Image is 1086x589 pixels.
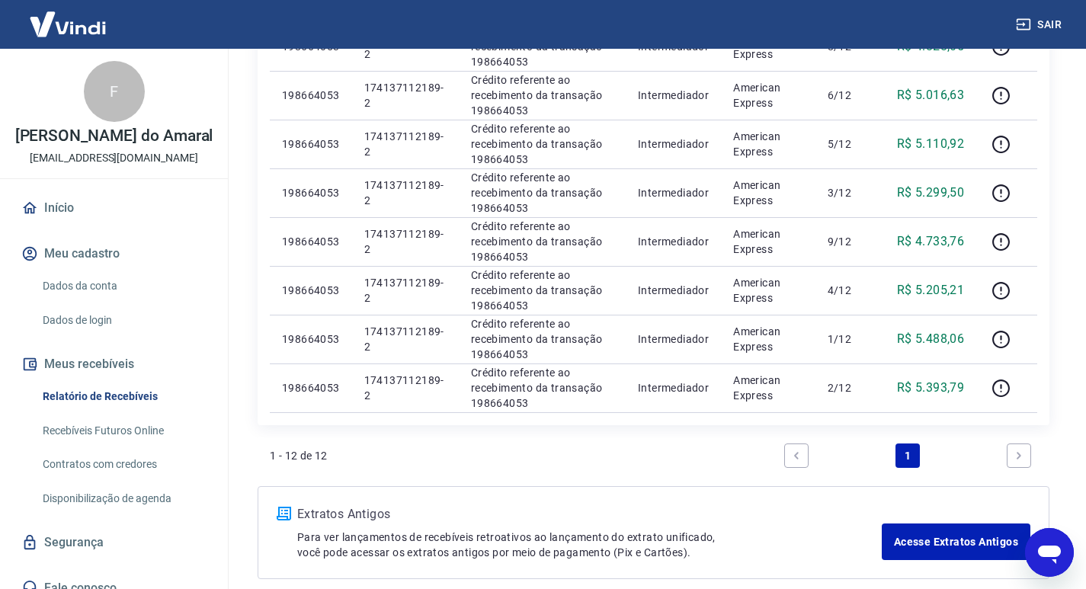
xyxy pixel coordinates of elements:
iframe: Botão para abrir a janela de mensagens [1025,528,1074,577]
p: Crédito referente ao recebimento da transação 198664053 [471,121,613,167]
a: Início [18,191,210,225]
p: American Express [733,80,802,110]
p: Crédito referente ao recebimento da transação 198664053 [471,72,613,118]
img: ícone [277,507,291,520]
p: 174137112189-2 [364,226,447,257]
p: Crédito referente ao recebimento da transação 198664053 [471,267,613,313]
p: 174137112189-2 [364,373,447,403]
p: R$ 5.205,21 [897,281,964,299]
p: 2/12 [828,380,873,395]
p: Crédito referente ao recebimento da transação 198664053 [471,365,613,411]
p: R$ 5.110,92 [897,135,964,153]
p: [PERSON_NAME] do Amaral [15,128,213,144]
a: Page 1 is your current page [895,443,920,468]
a: Disponibilização de agenda [37,483,210,514]
a: Contratos com credores [37,449,210,480]
a: Recebíveis Futuros Online [37,415,210,447]
p: Crédito referente ao recebimento da transação 198664053 [471,170,613,216]
a: Dados da conta [37,270,210,302]
p: Intermediador [638,88,709,103]
p: 3/12 [828,185,873,200]
p: 1/12 [828,331,873,347]
p: Intermediador [638,283,709,298]
p: Intermediador [638,234,709,249]
p: 4/12 [828,283,873,298]
p: American Express [733,275,802,306]
a: Segurança [18,526,210,559]
p: 174137112189-2 [364,178,447,208]
ul: Pagination [778,437,1037,474]
p: R$ 5.299,50 [897,184,964,202]
p: 174137112189-2 [364,275,447,306]
p: Para ver lançamentos de recebíveis retroativos ao lançamento do extrato unificado, você pode aces... [297,530,882,560]
p: 5/12 [828,136,873,152]
a: Next page [1007,443,1031,468]
p: Crédito referente ao recebimento da transação 198664053 [471,219,613,264]
a: Acesse Extratos Antigos [882,523,1030,560]
div: F [84,61,145,122]
p: 198664053 [282,331,340,347]
p: R$ 5.488,06 [897,330,964,348]
p: Crédito referente ao recebimento da transação 198664053 [471,316,613,362]
p: Extratos Antigos [297,505,882,523]
p: R$ 5.016,63 [897,86,964,104]
img: Vindi [18,1,117,47]
p: 9/12 [828,234,873,249]
p: 198664053 [282,136,340,152]
p: 198664053 [282,185,340,200]
p: Intermediador [638,136,709,152]
button: Sair [1013,11,1068,39]
button: Meus recebíveis [18,347,210,381]
p: 198664053 [282,88,340,103]
a: Relatório de Recebíveis [37,381,210,412]
p: R$ 5.393,79 [897,379,964,397]
p: 198664053 [282,283,340,298]
p: [EMAIL_ADDRESS][DOMAIN_NAME] [30,150,198,166]
p: American Express [733,373,802,403]
p: 174137112189-2 [364,80,447,110]
button: Meu cadastro [18,237,210,270]
p: 6/12 [828,88,873,103]
p: 174137112189-2 [364,324,447,354]
p: 198664053 [282,234,340,249]
a: Previous page [784,443,809,468]
p: 174137112189-2 [364,129,447,159]
p: 198664053 [282,380,340,395]
p: American Express [733,129,802,159]
p: R$ 4.733,76 [897,232,964,251]
p: Intermediador [638,380,709,395]
p: American Express [733,324,802,354]
p: Intermediador [638,185,709,200]
p: 1 - 12 de 12 [270,448,328,463]
p: Intermediador [638,331,709,347]
p: American Express [733,226,802,257]
a: Dados de login [37,305,210,336]
p: American Express [733,178,802,208]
